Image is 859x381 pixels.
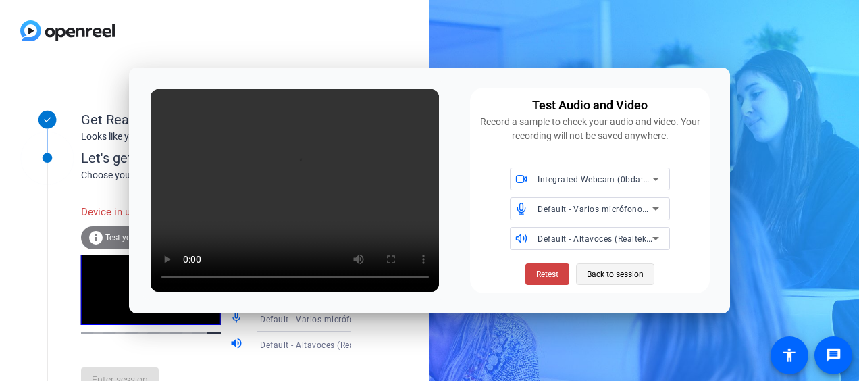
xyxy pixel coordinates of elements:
[81,130,351,144] div: Looks like you've been invited to join
[88,230,104,246] mat-icon: info
[825,347,841,363] mat-icon: message
[105,233,199,243] span: Test your audio and video
[81,168,379,182] div: Choose your settings
[538,233,686,244] span: Default - Altavoces (Realtek(R) Audio)
[260,313,443,324] span: Default - Varios micrófonos (Realtek(R) Audio)
[260,339,409,350] span: Default - Altavoces (Realtek(R) Audio)
[576,263,654,285] button: Back to session
[532,96,648,115] div: Test Audio and Video
[478,115,702,143] div: Record a sample to check your audio and video. Your recording will not be saved anywhere.
[81,109,351,130] div: Get Ready!
[525,263,569,285] button: Retest
[81,148,379,168] div: Let's get connected.
[81,198,230,227] div: Device in use
[536,268,558,280] span: Retest
[781,347,798,363] mat-icon: accessibility
[587,261,644,287] span: Back to session
[230,311,246,327] mat-icon: mic_none
[230,336,246,353] mat-icon: volume_up
[538,203,721,214] span: Default - Varios micrófonos (Realtek(R) Audio)
[538,174,666,184] span: Integrated Webcam (0bda:565c)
